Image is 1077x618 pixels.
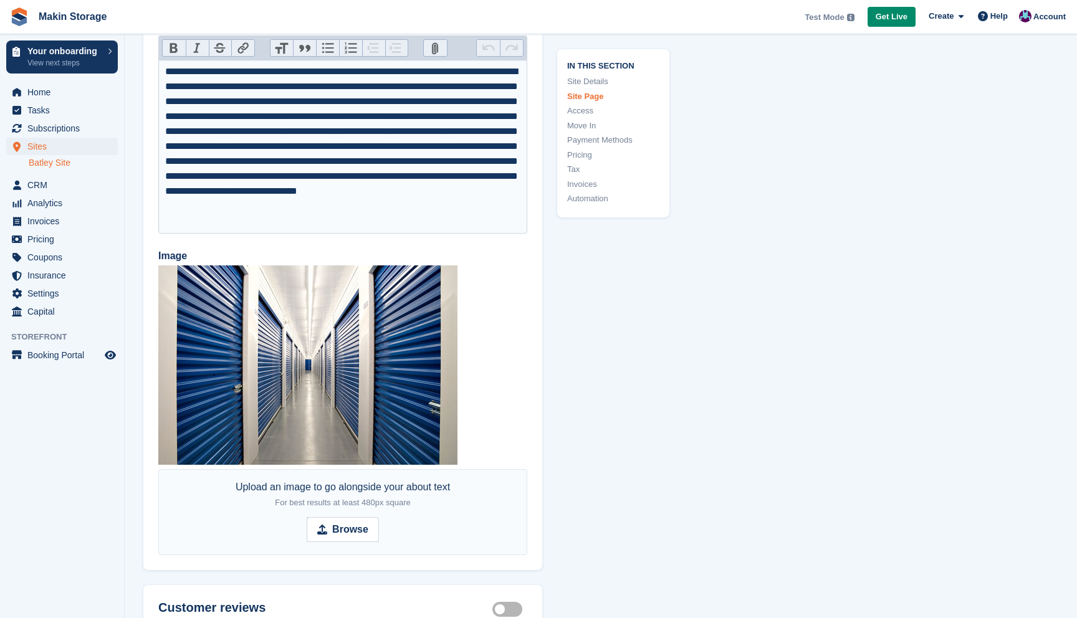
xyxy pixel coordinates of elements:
button: Undo [477,40,500,56]
label: Image [158,249,527,264]
input: Browse [307,517,379,542]
button: Strikethrough [209,40,232,56]
span: Insurance [27,267,102,284]
a: Pricing [567,148,659,161]
a: menu [6,83,118,101]
a: menu [6,285,118,302]
span: Test Mode [805,11,844,24]
a: menu [6,249,118,266]
a: Batley Site [29,157,118,169]
span: Sites [27,138,102,155]
p: View next steps [27,57,102,69]
trix-editor: About this site [158,60,527,234]
h2: Customer reviews [158,600,492,615]
span: Coupons [27,249,102,266]
a: Access [567,105,659,117]
span: Help [990,10,1008,22]
a: menu [6,212,118,230]
p: Your onboarding [27,47,102,55]
a: menu [6,176,118,194]
span: Subscriptions [27,120,102,137]
span: Create [929,10,954,22]
button: Italic [186,40,209,56]
a: menu [6,346,118,364]
span: Booking Portal [27,346,102,364]
a: menu [6,303,118,320]
a: Get Live [868,7,916,27]
a: Invoices [567,178,659,190]
a: Move In [567,119,659,131]
a: menu [6,194,118,212]
a: Makin Storage [34,6,112,27]
a: menu [6,120,118,137]
span: Home [27,83,102,101]
a: menu [6,267,118,284]
strong: Browse [332,522,368,537]
span: Tasks [27,102,102,119]
a: Site Page [567,90,659,102]
img: demo-location-demo-town-about.jpg [158,265,457,465]
span: Storefront [11,331,124,343]
label: Storefront show reviews [492,609,527,611]
a: Your onboarding View next steps [6,40,118,74]
button: Bold [163,40,186,56]
a: menu [6,138,118,155]
a: Automation [567,193,659,205]
a: menu [6,102,118,119]
img: icon-info-grey-7440780725fd019a000dd9b08b2336e03edf1995a4989e88bcd33f0948082b44.svg [847,14,854,21]
span: Get Live [876,11,907,23]
button: Bullets [316,40,339,56]
span: Analytics [27,194,102,212]
button: Decrease Level [362,40,385,56]
a: Site Details [567,75,659,88]
span: For best results at least 480px square [275,498,411,507]
img: stora-icon-8386f47178a22dfd0bd8f6a31ec36ba5ce8667c1dd55bd0f319d3a0aa187defe.svg [10,7,29,26]
a: Tax [567,163,659,176]
button: Attach Files [424,40,447,56]
button: Quote [293,40,316,56]
button: Redo [500,40,523,56]
a: Preview store [103,348,118,363]
button: Increase Level [385,40,408,56]
span: In this section [567,59,659,70]
div: Upload an image to go alongside your about text [236,480,450,510]
span: CRM [27,176,102,194]
span: Account [1033,11,1066,23]
button: Link [231,40,254,56]
span: Invoices [27,212,102,230]
img: Chris Patel [1019,10,1032,22]
a: Payment Methods [567,134,659,146]
button: Heading [270,40,294,56]
button: Numbers [339,40,362,56]
span: Pricing [27,231,102,248]
span: Capital [27,303,102,320]
a: menu [6,231,118,248]
span: Settings [27,285,102,302]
